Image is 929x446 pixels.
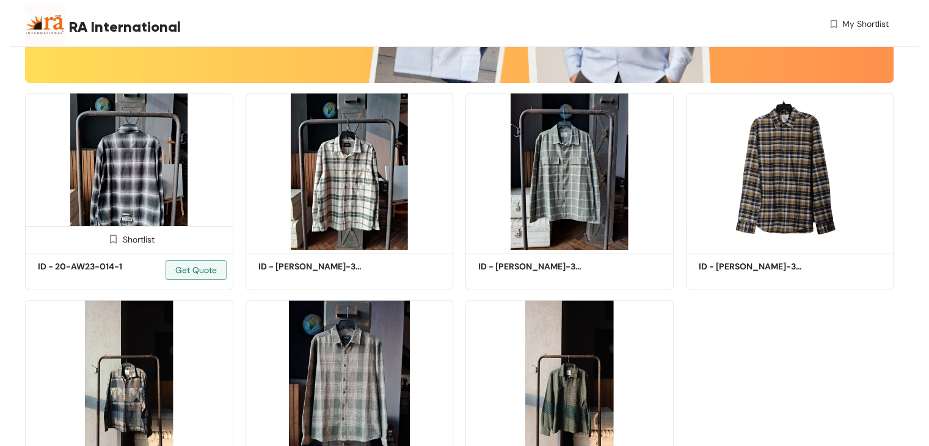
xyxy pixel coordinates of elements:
[25,93,233,250] img: 13430f0d-1ab9-4d14-b952-64b5a0ae712e
[258,260,362,273] h5: ID - [PERSON_NAME]-3875
[166,260,227,280] button: Get Quote
[69,16,181,38] span: RA International
[246,93,454,250] img: a28bddc2-2b25-4c00-b59b-664b9cfe3758
[842,18,889,31] span: My Shortlist
[686,93,894,250] img: aa5f2ea0-8403-4229-85b5-321a851da21e
[828,18,839,31] img: wishlist
[175,263,217,277] span: Get Quote
[38,260,142,273] h5: ID - 20-AW23-014-1
[478,260,582,273] h5: ID - [PERSON_NAME]-3889
[699,260,803,273] h5: ID - [PERSON_NAME]-3723
[25,5,65,45] img: Buyer Portal
[103,233,155,244] div: Shortlist
[465,93,674,250] img: 5bc284f1-c0f4-4936-befd-223dacb9c412
[107,233,119,245] img: Shortlist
